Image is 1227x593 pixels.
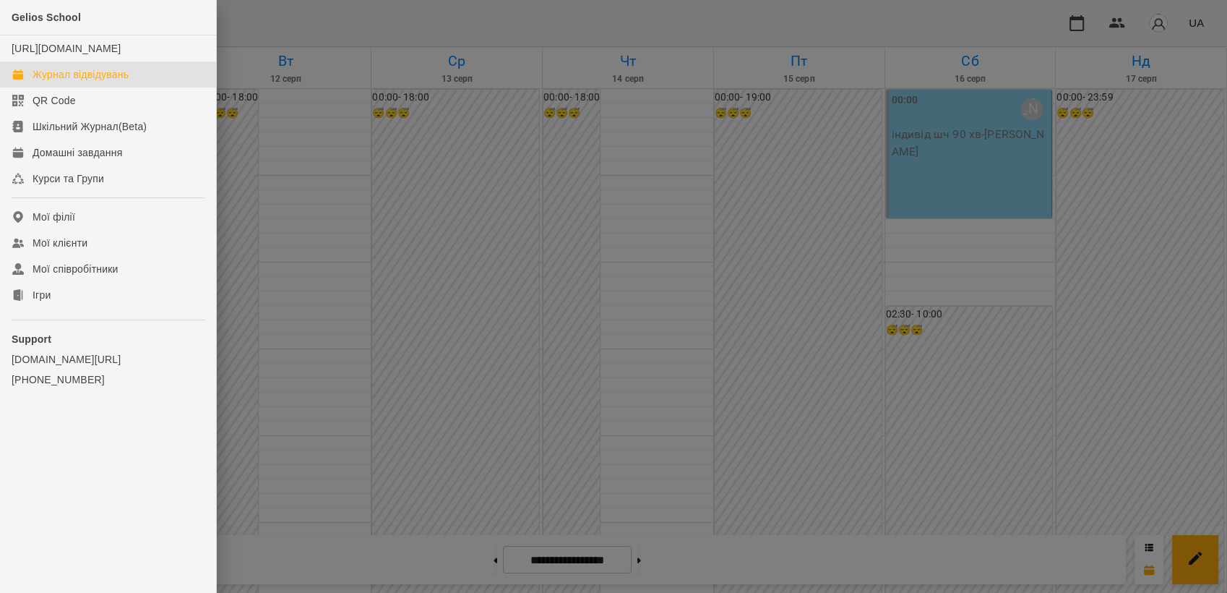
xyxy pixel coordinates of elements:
p: Support [12,332,204,346]
div: Курси та Групи [33,171,104,186]
div: Мої клієнти [33,236,87,250]
a: [PHONE_NUMBER] [12,372,204,387]
a: [URL][DOMAIN_NAME] [12,43,121,54]
div: Домашні завдання [33,145,122,160]
div: Мої співробітники [33,262,119,276]
a: [DOMAIN_NAME][URL] [12,352,204,367]
div: Журнал відвідувань [33,67,129,82]
div: Мої філії [33,210,75,224]
div: Ігри [33,288,51,302]
div: QR Code [33,93,76,108]
div: Шкільний Журнал(Beta) [33,119,147,134]
span: Gelios School [12,12,81,23]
